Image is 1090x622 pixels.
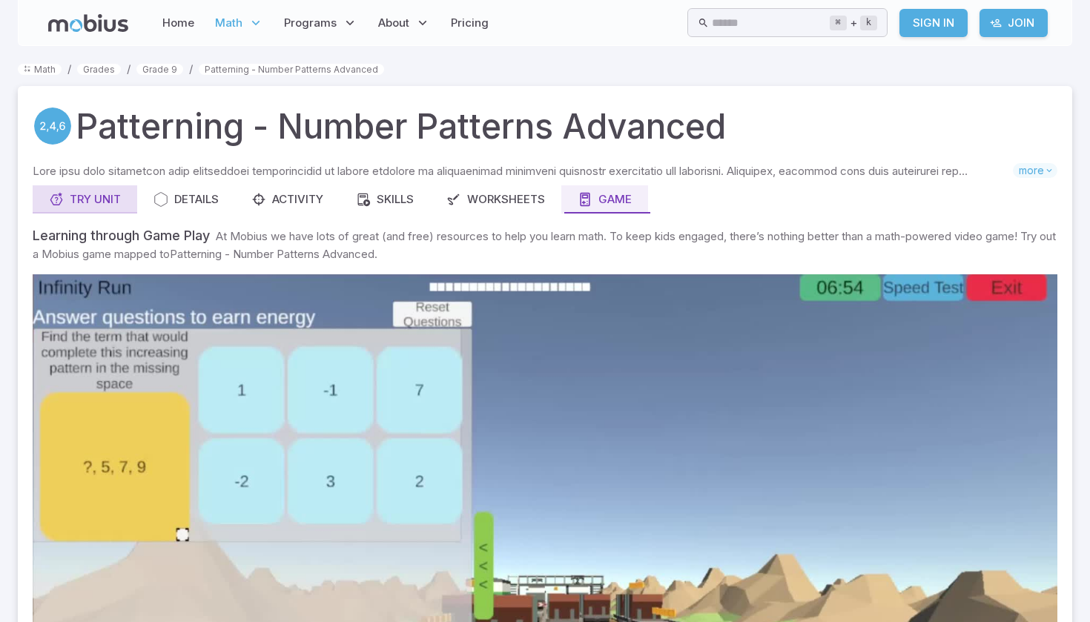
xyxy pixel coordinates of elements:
p: At Mobius we have lots of great (and free) resources to help you learn math. To keep kids engaged... [33,229,1056,261]
a: Patterning - Number Patterns Advanced [199,64,384,75]
a: Grades [77,64,121,75]
a: Sign In [899,9,968,37]
li: / [189,61,193,77]
span: About [378,15,409,31]
nav: breadcrumb [18,61,1072,77]
span: Programs [284,15,337,31]
a: Grade 9 [136,64,183,75]
kbd: ⌘ [830,16,847,30]
div: Worksheets [446,191,545,208]
li: / [127,61,131,77]
div: Try Unit [49,191,121,208]
a: Patterning [33,106,73,146]
h1: Patterning - Number Patterns Advanced [76,101,726,151]
div: Skills [356,191,414,208]
li: / [67,61,71,77]
a: Math [18,64,62,75]
h5: Learning through Game Play [33,228,210,243]
a: Home [158,6,199,40]
div: Activity [251,191,323,208]
div: Details [153,191,219,208]
a: Pricing [446,6,493,40]
kbd: k [860,16,877,30]
div: + [830,14,877,32]
span: Math [215,15,242,31]
p: Lore ipsu dolo sitametcon adip elitseddoei temporincidid ut labore etdolore ma aliquaenimad minim... [33,163,1013,179]
div: Game [578,191,632,208]
a: Join [980,9,1048,37]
